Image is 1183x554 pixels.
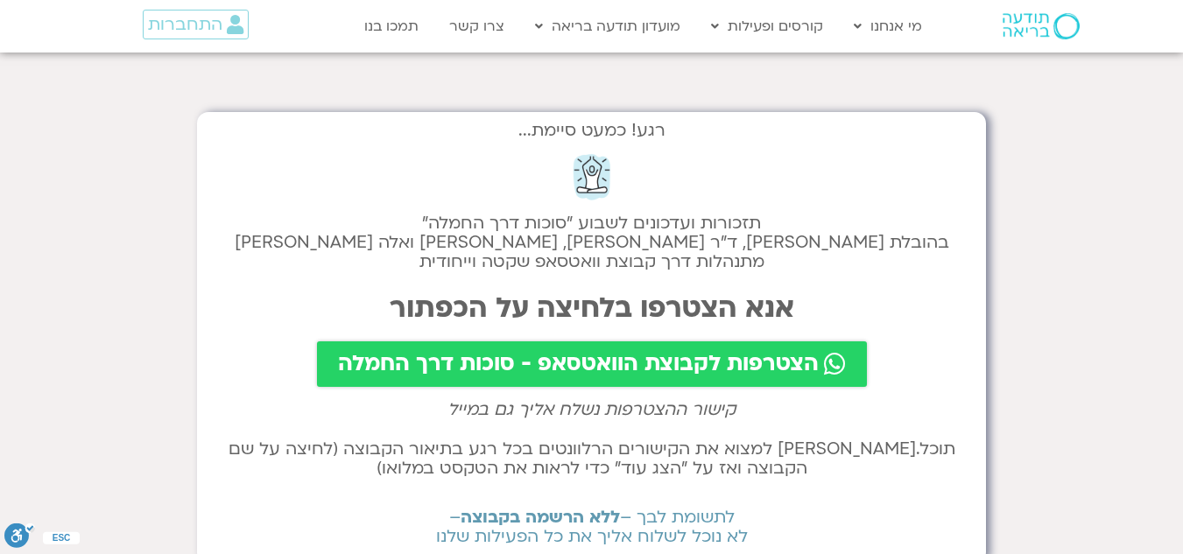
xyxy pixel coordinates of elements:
[338,352,819,376] span: הצטרפות לקבוצת הוואטסאפ - סוכות דרך החמלה
[526,10,689,43] a: מועדון תודעה בריאה
[1003,13,1080,39] img: תודעה בריאה
[702,10,832,43] a: קורסים ופעילות
[215,214,968,271] h2: תזכורות ועדכונים לשבוע "סוכות דרך החמלה" בהובלת [PERSON_NAME], ד״ר [PERSON_NAME], [PERSON_NAME] ו...
[461,506,620,529] b: ללא הרשמה בקבוצה
[148,15,222,34] span: התחברות
[317,341,867,387] a: הצטרפות לקבוצת הוואטסאפ - סוכות דרך החמלה
[440,10,513,43] a: צרו קשר
[143,10,249,39] a: התחברות
[356,10,427,43] a: תמכו בנו
[215,508,968,546] h2: לתשומת לבך – – לא נוכל לשלוח אליך את כל הפעילות שלנו
[215,400,968,419] h2: קישור ההצטרפות נשלח אליך גם במייל
[215,439,968,478] h2: תוכל.[PERSON_NAME] למצוא את הקישורים הרלוונטים בכל רגע בתיאור הקבוצה (לחיצה על שם הקבוצה ואז על ״...
[215,130,968,131] h2: רגע! כמעט סיימת...
[215,292,968,324] h2: אנא הצטרפו בלחיצה על הכפתור
[845,10,931,43] a: מי אנחנו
